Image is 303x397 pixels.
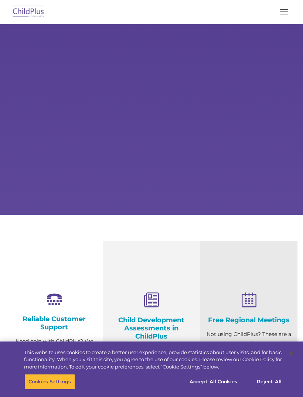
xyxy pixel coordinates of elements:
button: Accept All Cookies [185,374,241,390]
img: ChildPlus by Procare Solutions [11,3,46,21]
h4: Child Development Assessments in ChildPlus [108,316,194,340]
p: Not using ChildPlus? These are a great opportunity to network and learn from ChildPlus users. Fin... [206,330,292,376]
button: Cookies Settings [24,374,75,390]
button: Close [283,345,299,361]
div: This website uses cookies to create a better user experience, provide statistics about user visit... [24,349,282,371]
h4: Free Regional Meetings [206,316,292,324]
h4: Reliable Customer Support [11,315,97,331]
button: Reject All [246,374,292,390]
